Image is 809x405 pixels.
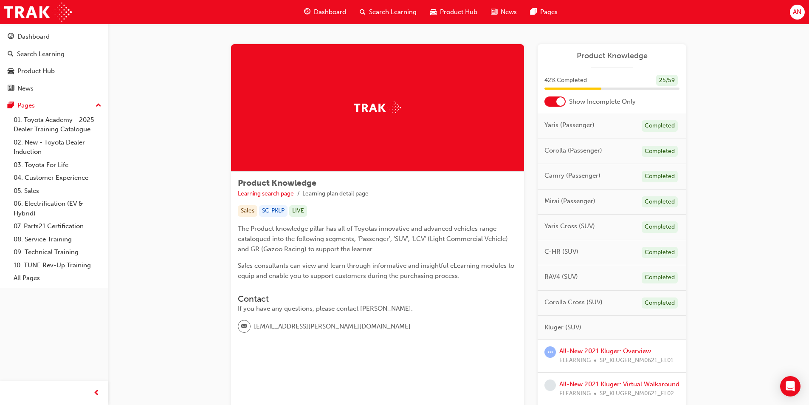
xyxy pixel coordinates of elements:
[238,190,294,197] a: Learning search page
[369,7,417,17] span: Search Learning
[544,323,581,332] span: Kluger (SUV)
[3,63,105,79] a: Product Hub
[600,389,674,399] span: SP_KLUGER_NM0621_EL02
[8,102,14,110] span: pages-icon
[600,356,674,365] span: SP_KLUGER_NM0621_EL01
[642,272,678,283] div: Completed
[10,159,105,172] a: 03. Toyota For Life
[360,7,366,17] span: search-icon
[3,98,105,113] button: Pages
[642,297,678,309] div: Completed
[642,146,678,157] div: Completed
[793,7,801,17] span: AN
[544,380,556,391] span: learningRecordVerb_NONE-icon
[241,321,247,332] span: email-icon
[10,259,105,272] a: 10. TUNE Rev-Up Training
[10,272,105,285] a: All Pages
[238,294,517,304] h3: Contact
[93,388,100,399] span: prev-icon
[642,171,678,182] div: Completed
[238,205,257,217] div: Sales
[10,113,105,136] a: 01. Toyota Academy - 2025 Dealer Training Catalogue
[491,7,497,17] span: news-icon
[353,3,423,21] a: search-iconSearch Learning
[501,7,517,17] span: News
[559,380,679,388] a: All-New 2021 Kluger: Virtual Walkaround
[642,221,678,233] div: Completed
[656,75,678,86] div: 25 / 59
[544,221,595,231] span: Yaris Cross (SUV)
[484,3,524,21] a: news-iconNews
[304,7,310,17] span: guage-icon
[544,346,556,358] span: learningRecordVerb_ATTEMPT-icon
[8,33,14,41] span: guage-icon
[10,171,105,184] a: 04. Customer Experience
[17,49,65,59] div: Search Learning
[544,196,595,206] span: Mirai (Passenger)
[10,197,105,220] a: 06. Electrification (EV & Hybrid)
[8,68,14,75] span: car-icon
[354,101,401,114] img: Trak
[544,247,578,257] span: C-HR (SUV)
[3,81,105,96] a: News
[254,322,411,331] span: [EMAIL_ADDRESS][PERSON_NAME][DOMAIN_NAME]
[17,32,50,42] div: Dashboard
[569,97,636,107] span: Show Incomplete Only
[238,304,517,314] div: If you have any questions, please contact [PERSON_NAME].
[17,84,34,93] div: News
[559,356,591,365] span: ELEARNING
[524,3,564,21] a: pages-iconPages
[96,100,101,111] span: up-icon
[544,272,578,282] span: RAV4 (SUV)
[10,136,105,159] a: 02. New - Toyota Dealer Induction
[3,27,105,98] button: DashboardSearch LearningProduct HubNews
[10,184,105,198] a: 05. Sales
[559,347,651,355] a: All-New 2021 Kluger: Overview
[423,3,484,21] a: car-iconProduct Hub
[297,3,353,21] a: guage-iconDashboard
[790,5,805,20] button: AN
[8,51,14,58] span: search-icon
[440,7,477,17] span: Product Hub
[238,262,516,280] span: Sales consultants can view and learn through informative and insightful eLearning modules to equi...
[642,247,678,258] div: Completed
[642,196,678,208] div: Completed
[544,120,595,130] span: Yaris (Passenger)
[3,46,105,62] a: Search Learning
[17,66,55,76] div: Product Hub
[544,297,603,307] span: Corolla Cross (SUV)
[530,7,537,17] span: pages-icon
[17,101,35,110] div: Pages
[238,178,316,188] span: Product Knowledge
[540,7,558,17] span: Pages
[238,225,510,253] span: The Product knowledge pillar has all of Toyotas innovative and advanced vehicles range catalogued...
[10,220,105,233] a: 07. Parts21 Certification
[8,85,14,93] span: news-icon
[10,233,105,246] a: 08. Service Training
[10,246,105,259] a: 09. Technical Training
[780,376,801,397] div: Open Intercom Messenger
[559,389,591,399] span: ELEARNING
[642,120,678,132] div: Completed
[289,205,307,217] div: LIVE
[430,7,437,17] span: car-icon
[259,205,288,217] div: SC-PKLP
[544,146,602,156] span: Corolla (Passenger)
[4,3,72,22] img: Trak
[3,29,105,45] a: Dashboard
[314,7,346,17] span: Dashboard
[544,76,587,85] span: 42 % Completed
[302,189,369,199] li: Learning plan detail page
[544,51,679,61] a: Product Knowledge
[544,171,600,181] span: Camry (Passenger)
